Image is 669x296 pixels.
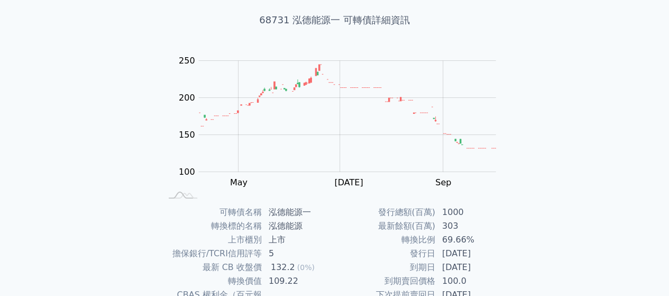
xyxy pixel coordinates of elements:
div: 聊天小工具 [616,245,669,296]
tspan: Sep [435,177,451,187]
td: 到期日 [335,261,436,274]
td: 5 [262,247,335,261]
span: (0%) [297,263,315,272]
td: 轉換比例 [335,233,436,247]
td: 轉換標的名稱 [161,219,262,233]
td: 轉換價值 [161,274,262,288]
tspan: 150 [179,129,195,139]
div: 132.2 [269,261,297,274]
td: 最新餘額(百萬) [335,219,436,233]
td: 可轉債名稱 [161,205,262,219]
tspan: 200 [179,92,195,102]
td: 上市櫃別 [161,233,262,247]
td: [DATE] [436,247,508,261]
td: 發行總額(百萬) [335,205,436,219]
td: 到期賣回價格 [335,274,436,288]
td: 發行日 [335,247,436,261]
td: 上市 [262,233,335,247]
td: 最新 CB 收盤價 [161,261,262,274]
td: 泓德能源 [262,219,335,233]
iframe: Chat Widget [616,245,669,296]
td: 109.22 [262,274,335,288]
tspan: [DATE] [334,177,363,187]
td: 303 [436,219,508,233]
td: 69.66% [436,233,508,247]
td: 1000 [436,205,508,219]
g: Chart [173,55,511,209]
tspan: 250 [179,55,195,65]
tspan: 100 [179,166,195,176]
td: 擔保銀行/TCRI信用評等 [161,247,262,261]
td: 泓德能源一 [262,205,335,219]
td: [DATE] [436,261,508,274]
td: 100.0 [436,274,508,288]
h1: 68731 泓德能源一 可轉債詳細資訊 [149,13,521,28]
tspan: May [230,177,248,187]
